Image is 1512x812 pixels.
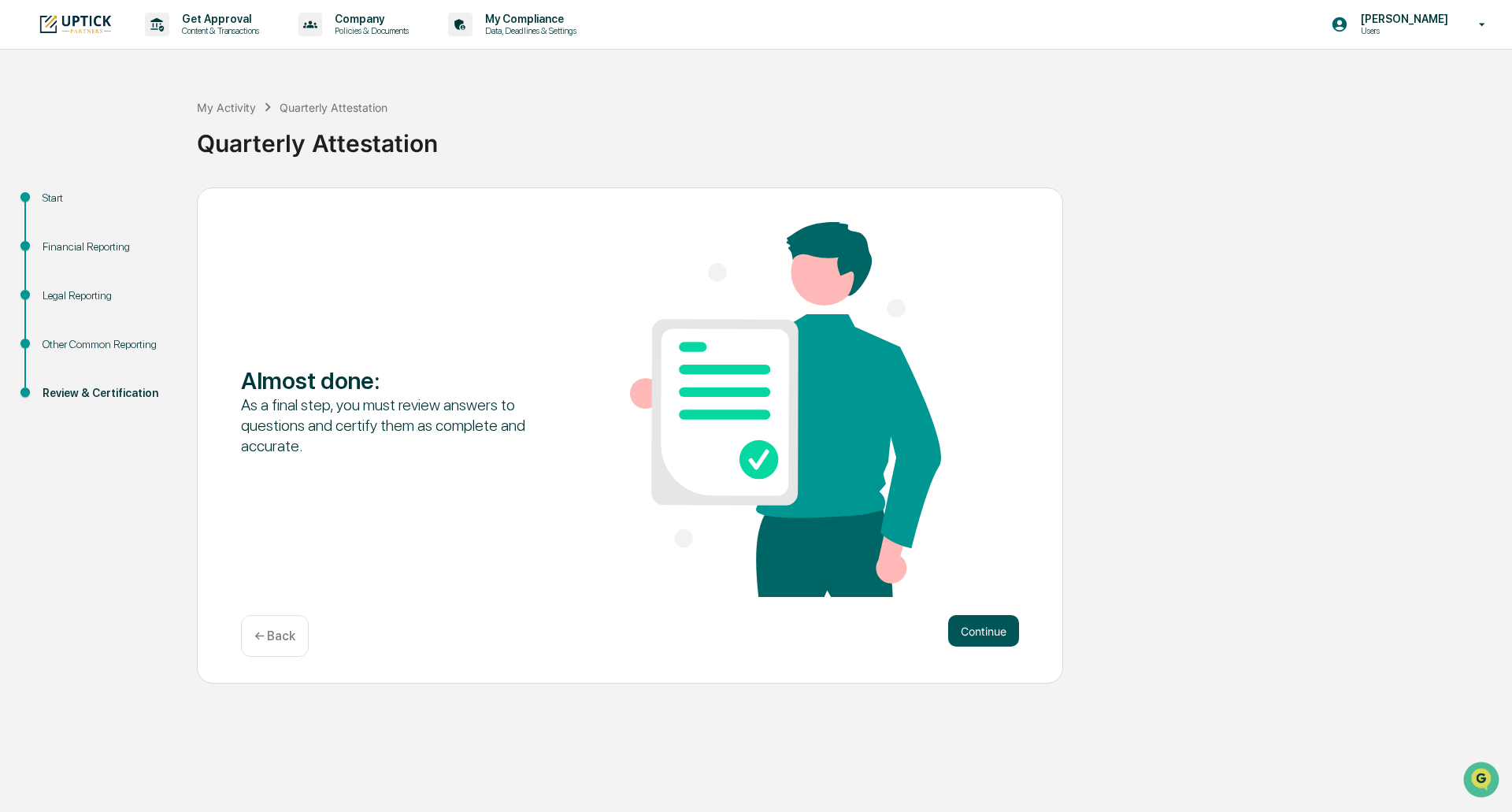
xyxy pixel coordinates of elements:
iframe: Open customer support [1462,760,1504,803]
div: 🗄️ [114,200,127,213]
p: Policies & Documents [322,25,417,36]
p: My Compliance [472,13,584,25]
div: Legal Reporting [43,287,172,304]
div: My Activity [197,101,256,114]
div: Quarterly Attestation [197,117,1504,158]
img: logo [38,13,113,35]
p: Data, Deadlines & Settings [472,25,584,36]
div: Almost done : [241,366,552,395]
p: Users [1348,25,1456,36]
div: Financial Reporting [43,239,172,255]
p: [PERSON_NAME] [1348,13,1456,25]
p: How can we help? [16,33,287,58]
button: Start new chat [268,125,287,144]
div: 🖐️ [16,200,28,213]
div: Other Common Reporting [43,336,172,353]
div: Review & Certification [43,385,172,402]
div: We're available if you need us! [54,136,199,149]
button: Continue [948,615,1019,647]
div: 🔎 [16,230,28,243]
span: Pylon [157,267,191,279]
p: Company [322,13,417,25]
div: Quarterly Attestation [280,101,387,114]
div: Start [43,190,172,206]
a: Powered byPylon [111,266,191,279]
span: Attestations [130,198,195,214]
img: 1746055101610-c473b297-6a78-478c-a979-82029cc54cd1 [16,121,44,149]
a: 🗄️Attestations [108,192,202,221]
div: As a final step, you must review answers to questions and certify them as complete and accurate. [241,395,552,456]
p: Get Approval [169,13,267,25]
span: Preclearance [31,198,102,214]
span: Data Lookup [31,228,99,244]
div: Start new chat [54,121,258,136]
a: 🖐️Preclearance [9,192,108,221]
a: 🔎Data Lookup [9,222,106,250]
p: ← Back [254,628,295,643]
img: Almost done [630,222,941,597]
p: Content & Transactions [169,25,267,36]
